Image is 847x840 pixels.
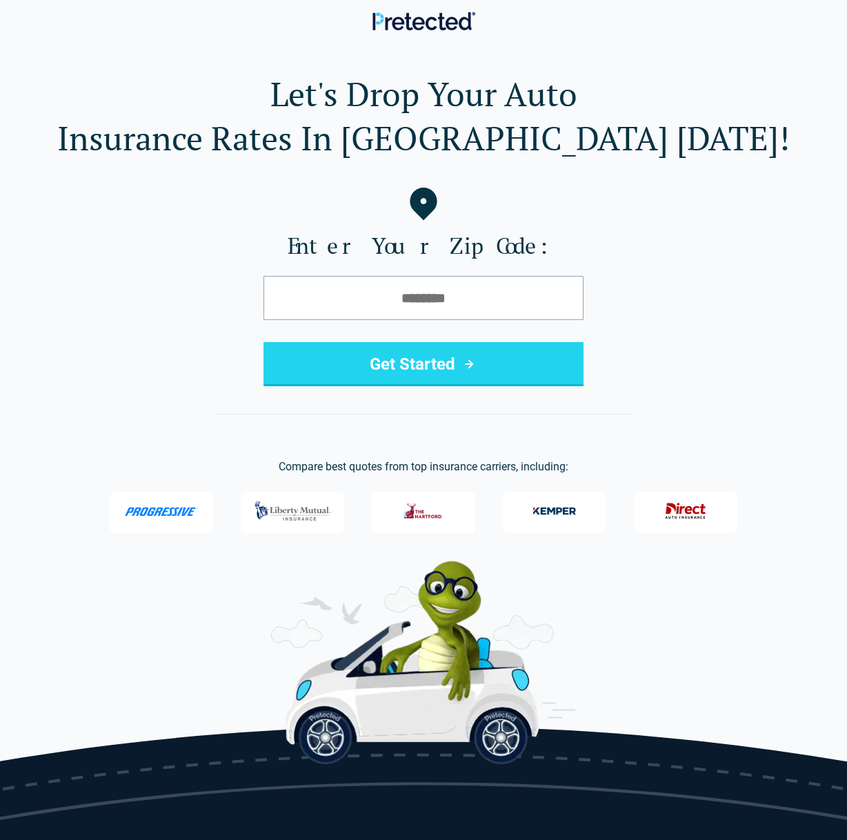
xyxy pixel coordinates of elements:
p: Compare best quotes from top insurance carriers, including: [22,459,825,475]
img: Perry the Turtle with car [271,561,576,764]
button: Get Started [263,342,584,386]
img: Direct General [658,497,713,526]
h1: Let's Drop Your Auto Insurance Rates In [GEOGRAPHIC_DATA] [DATE]! [22,72,825,160]
img: The Hartford [396,497,451,526]
img: Kemper [527,497,582,526]
label: Enter Your Zip Code: [22,232,825,259]
img: Liberty Mutual [251,494,335,528]
img: Progressive [125,507,199,517]
img: Pretected [372,12,475,30]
